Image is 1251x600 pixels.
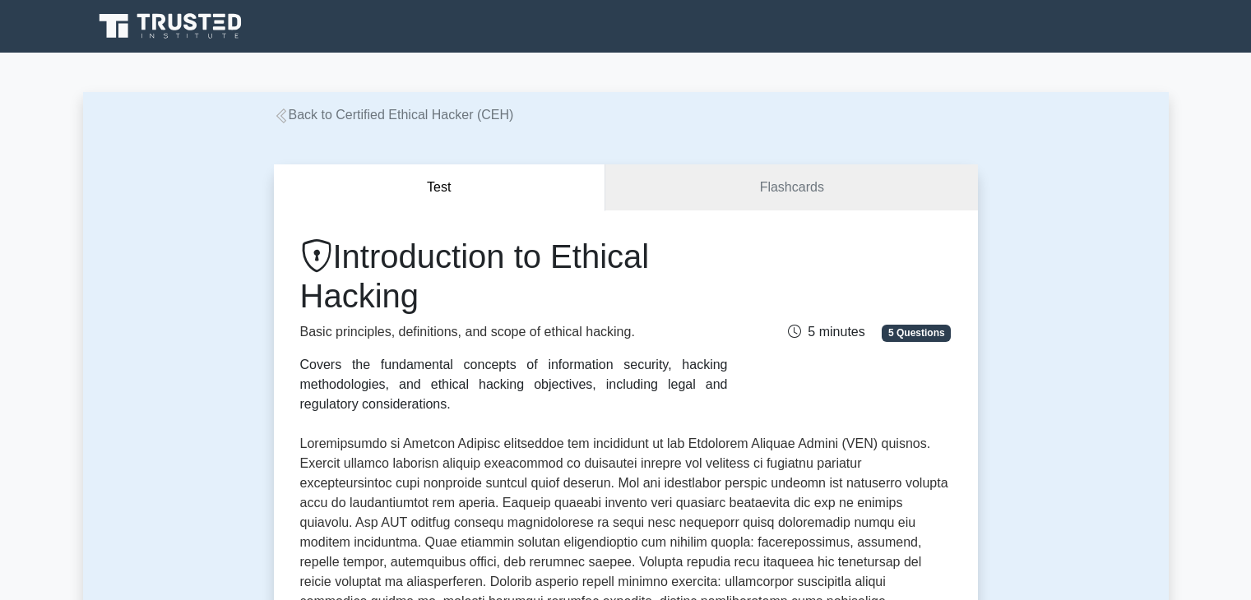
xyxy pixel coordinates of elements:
a: Back to Certified Ethical Hacker (CEH) [274,108,514,122]
h1: Introduction to Ethical Hacking [300,237,728,316]
p: Basic principles, definitions, and scope of ethical hacking. [300,322,728,342]
a: Flashcards [605,164,977,211]
span: 5 Questions [882,325,951,341]
div: Covers the fundamental concepts of information security, hacking methodologies, and ethical hacki... [300,355,728,414]
span: 5 minutes [788,325,864,339]
button: Test [274,164,606,211]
